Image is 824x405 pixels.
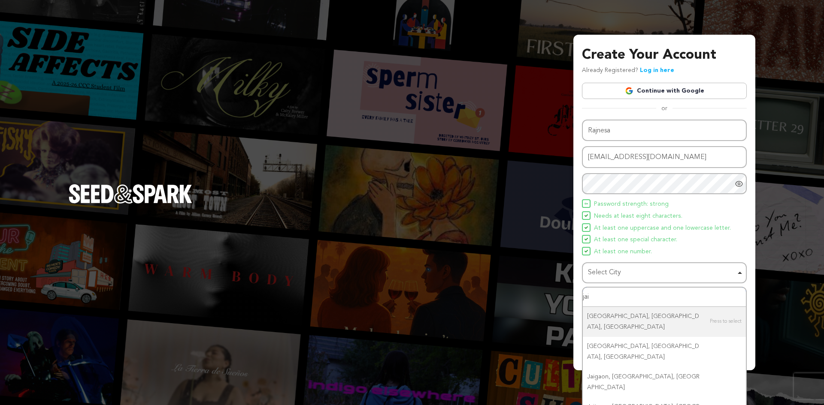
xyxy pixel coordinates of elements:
[594,247,652,257] span: At least one number.
[735,180,743,188] a: Show password as plain text. Warning: this will display your password on the screen.
[594,199,669,210] span: Password strength: strong
[594,235,677,245] span: At least one special character.
[656,104,673,113] span: or
[594,223,731,234] span: At least one uppercase and one lowercase letter.
[583,307,746,337] div: [GEOGRAPHIC_DATA], [GEOGRAPHIC_DATA], [GEOGRAPHIC_DATA]
[583,367,746,397] div: Jaigaon, [GEOGRAPHIC_DATA], [GEOGRAPHIC_DATA]
[585,249,588,253] img: Seed&Spark Icon
[585,202,588,205] img: Seed&Spark Icon
[69,184,192,220] a: Seed&Spark Homepage
[585,214,588,217] img: Seed&Spark Icon
[582,120,747,141] input: Name
[69,184,192,203] img: Seed&Spark Logo
[582,146,747,168] input: Email address
[585,226,588,229] img: Seed&Spark Icon
[582,83,747,99] a: Continue with Google
[625,87,633,95] img: Google logo
[594,211,682,222] span: Needs at least eight characters.
[588,267,736,279] div: Select City
[640,67,674,73] a: Log in here
[582,45,747,66] h3: Create Your Account
[585,237,588,241] img: Seed&Spark Icon
[583,288,746,307] input: Select City
[582,66,674,76] p: Already Registered?
[583,337,746,367] div: [GEOGRAPHIC_DATA], [GEOGRAPHIC_DATA], [GEOGRAPHIC_DATA]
